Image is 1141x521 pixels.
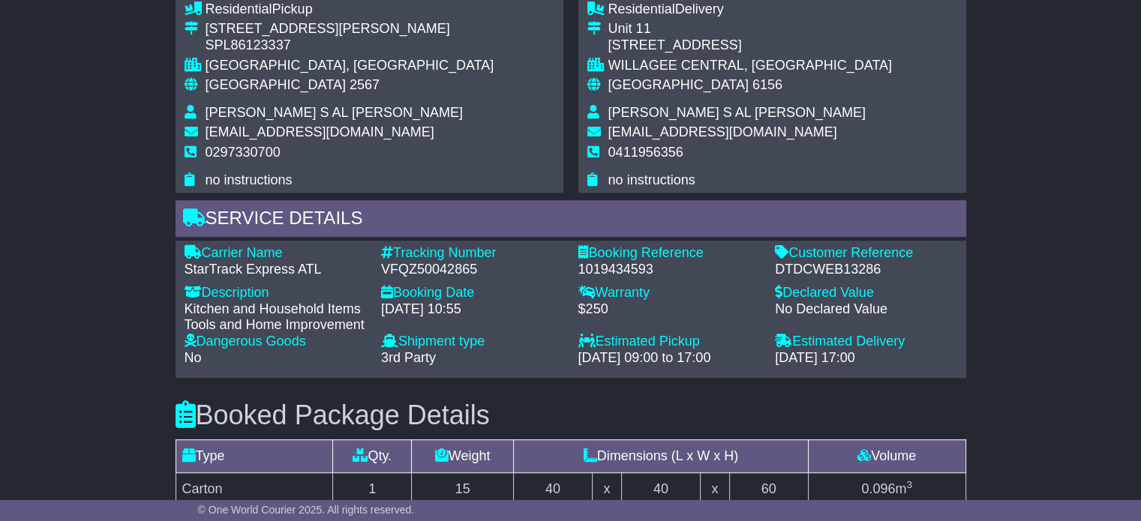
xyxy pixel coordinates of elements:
span: 6156 [752,77,782,92]
div: [GEOGRAPHIC_DATA], [GEOGRAPHIC_DATA] [206,58,494,74]
span: [EMAIL_ADDRESS][DOMAIN_NAME] [206,124,434,139]
span: [PERSON_NAME] S AL [PERSON_NAME] [206,105,463,120]
div: SPL86123337 [206,37,494,54]
div: Shipment type [381,334,563,350]
div: Pickup [206,1,494,18]
span: no instructions [608,172,695,187]
div: Dangerous Goods [185,334,367,350]
td: Type [176,439,333,472]
h3: Booked Package Details [176,400,966,430]
div: [DATE] 09:00 to 17:00 [578,350,761,367]
span: [EMAIL_ADDRESS][DOMAIN_NAME] [608,124,837,139]
div: WILLAGEE CENTRAL, [GEOGRAPHIC_DATA] [608,58,892,74]
td: 15 [412,472,514,505]
td: Dimensions (L x W x H) [514,439,809,472]
td: m [808,472,965,505]
div: Warranty [578,285,761,301]
span: no instructions [206,172,293,187]
span: No [185,350,202,365]
div: [DATE] 17:00 [775,350,957,367]
sup: 3 [906,479,912,490]
div: [DATE] 10:55 [381,301,563,318]
span: [PERSON_NAME] S AL [PERSON_NAME] [608,105,866,120]
span: 3rd Party [381,350,436,365]
td: 40 [621,472,700,505]
div: [STREET_ADDRESS][PERSON_NAME] [206,21,494,37]
div: Delivery [608,1,892,18]
span: 0297330700 [206,145,281,160]
div: $250 [578,301,761,318]
span: 0411956356 [608,145,683,160]
div: Booking Date [381,285,563,301]
div: Booking Reference [578,245,761,262]
span: 2567 [350,77,380,92]
span: Residential [206,1,272,16]
span: 0.096 [861,481,895,496]
div: Service Details [176,200,966,241]
td: Carton [176,472,333,505]
div: VFQZ50042865 [381,262,563,278]
div: DTDCWEB13286 [775,262,957,278]
div: Estimated Pickup [578,334,761,350]
span: Residential [608,1,675,16]
td: Volume [808,439,965,472]
div: Declared Value [775,285,957,301]
div: [STREET_ADDRESS] [608,37,892,54]
div: Unit 11 [608,21,892,37]
div: Tracking Number [381,245,563,262]
span: [GEOGRAPHIC_DATA] [206,77,346,92]
div: Kitchen and Household Items Tools and Home Improvement [185,301,367,334]
td: 60 [729,472,808,505]
td: x [592,472,621,505]
td: Qty. [333,439,412,472]
div: Carrier Name [185,245,367,262]
td: Weight [412,439,514,472]
span: [GEOGRAPHIC_DATA] [608,77,749,92]
div: Estimated Delivery [775,334,957,350]
td: 1 [333,472,412,505]
div: StarTrack Express ATL [185,262,367,278]
div: Description [185,285,367,301]
span: © One World Courier 2025. All rights reserved. [198,504,415,516]
div: 1019434593 [578,262,761,278]
td: x [700,472,729,505]
td: 40 [514,472,593,505]
div: No Declared Value [775,301,957,318]
div: Customer Reference [775,245,957,262]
